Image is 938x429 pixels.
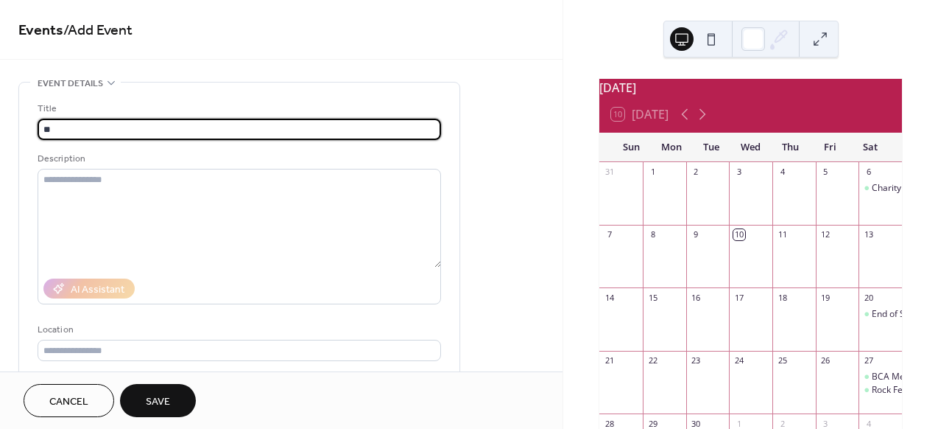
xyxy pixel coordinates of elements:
div: 18 [777,292,788,303]
div: 8 [647,229,658,240]
div: Tue [691,133,731,162]
div: 12 [820,229,831,240]
div: Thu [771,133,811,162]
div: Sat [850,133,890,162]
div: 9 [691,229,702,240]
div: Charity Auction [872,182,934,195]
div: 27 [863,355,874,366]
div: 25 [777,355,788,366]
div: Fri [811,133,850,162]
div: 30 [691,418,702,429]
div: 23 [691,355,702,366]
div: 24 [733,355,744,366]
div: 26 [820,355,831,366]
div: 2 [777,418,788,429]
div: Description [38,151,438,167]
div: 6 [863,167,874,178]
div: 22 [647,355,658,366]
div: 13 [863,229,874,240]
div: Location [38,322,438,338]
div: 11 [777,229,788,240]
div: 7 [604,229,615,240]
div: Sun [611,133,651,162]
div: 31 [604,167,615,178]
span: Cancel [49,394,88,410]
div: BCA Members Meeting [858,371,902,383]
div: 20 [863,292,874,303]
div: 15 [647,292,658,303]
div: 1 [647,167,658,178]
div: 14 [604,292,615,303]
div: [DATE] [599,79,902,97]
button: Cancel [24,384,114,417]
div: 28 [604,418,615,429]
div: 29 [647,418,658,429]
div: 4 [777,167,788,178]
div: Wed [731,133,771,162]
span: Event details [38,76,103,91]
div: Mon [651,133,691,162]
div: Rock Fest [858,384,902,397]
span: / Add Event [63,16,133,45]
div: 21 [604,355,615,366]
div: 3 [820,418,831,429]
div: 4 [863,418,874,429]
div: 2 [691,167,702,178]
div: End of Summer Concert with The Dave's I Know [858,308,902,321]
div: 1 [733,418,744,429]
div: Title [38,101,438,116]
div: 17 [733,292,744,303]
a: Events [18,16,63,45]
button: Save [120,384,196,417]
div: 3 [733,167,744,178]
div: Charity Auction [858,182,902,195]
span: Save [146,394,170,410]
div: 5 [820,167,831,178]
div: 16 [691,292,702,303]
div: Rock Fest [872,384,910,397]
div: 19 [820,292,831,303]
div: 10 [733,229,744,240]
